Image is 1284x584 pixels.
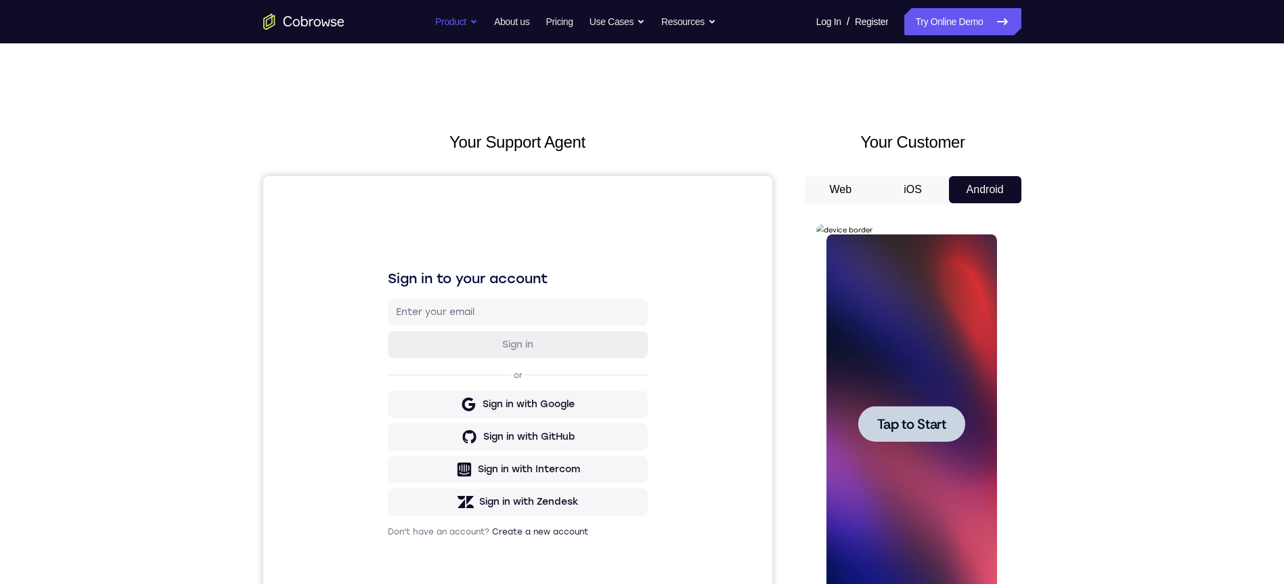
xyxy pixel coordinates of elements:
button: Product [435,8,478,35]
button: Web [805,176,877,203]
a: Pricing [546,8,573,35]
button: Android [949,176,1021,203]
button: iOS [877,176,949,203]
a: Try Online Demo [904,8,1021,35]
a: About us [494,8,529,35]
h2: Your Customer [805,130,1021,154]
span: Tap to Start [61,193,130,207]
button: Tap to Start [42,182,149,217]
a: Register [855,8,888,35]
button: Resources [661,8,716,35]
span: / [847,14,849,30]
button: Use Cases [590,8,645,35]
a: Log In [816,8,841,35]
h2: Your Support Agent [263,130,772,154]
a: Go to the home page [263,14,345,30]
